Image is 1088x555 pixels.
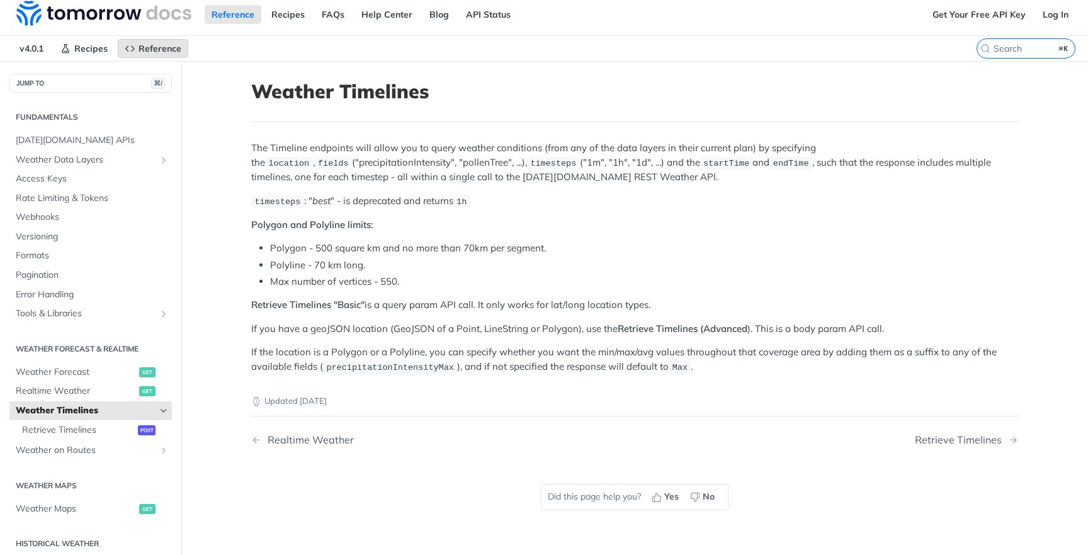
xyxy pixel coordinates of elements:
[16,154,156,166] span: Weather Data Layers
[618,323,747,335] strong: Retrieve Timelines (Advanced
[251,219,373,231] strong: Polygon and Polyline limits:
[251,299,365,311] strong: Retrieve Timelines "Basic"
[205,5,261,24] a: Reference
[264,5,312,24] a: Recipes
[312,195,331,207] em: best
[530,159,576,168] span: timesteps
[9,74,172,93] button: JUMP TO⌘/
[270,275,1018,289] li: Max number of vertices - 550.
[9,112,172,123] h2: Fundamentals
[915,434,1018,446] a: Next Page: Retrieve Timelines
[16,211,169,224] span: Webhooks
[159,309,169,319] button: Show subpages for Tools & Libraries
[261,434,354,446] div: Realtime Weather
[251,322,1018,336] p: If you have a geoJSON location (GeoJSON of a Point, LineString or Polygon), use the ). This is a ...
[16,289,169,301] span: Error Handling
[251,395,1018,408] p: Updated [DATE]
[16,134,169,147] span: [DATE][DOMAIN_NAME] APIs
[16,307,156,320] span: Tools & Libraries
[16,444,156,457] span: Weather on Routes
[270,241,1018,256] li: Polygon - 500 square km and no more than 70km per segment.
[251,434,580,446] a: Previous Page: Realtime Weather
[315,5,351,24] a: FAQs
[9,382,172,401] a: Realtime Weatherget
[16,404,156,417] span: Weather Timelines
[9,480,172,491] h2: Weather Maps
[16,421,172,440] a: Retrieve Timelinespost
[74,43,108,54] span: Recipes
[251,421,1018,459] nav: Pagination Controls
[1036,5,1075,24] a: Log In
[251,298,1018,312] p: is a query param API call. It only works for lat/long location types.
[151,78,165,89] span: ⌘/
[9,189,172,208] a: Rate Limiting & Tokens
[980,43,990,54] svg: Search
[159,406,169,416] button: Hide subpages for Weather Timelines
[9,151,172,169] a: Weather Data LayersShow subpages for Weather Data Layers
[16,192,169,205] span: Rate Limiting & Tokens
[9,227,172,246] a: Versioning
[13,39,50,58] span: v4.0.1
[9,401,172,420] a: Weather TimelinesHide subpages for Weather Timelines
[159,155,169,165] button: Show subpages for Weather Data Layers
[9,441,172,460] a: Weather on RoutesShow subpages for Weather on Routes
[773,159,809,168] span: endTime
[354,5,419,24] a: Help Center
[159,445,169,455] button: Show subpages for Weather on Routes
[459,5,518,24] a: API Status
[686,488,722,506] button: No
[9,304,172,323] a: Tools & LibrariesShow subpages for Tools & Libraries
[270,258,1018,273] li: Polyline - 70 km long.
[9,343,172,355] h2: Weather Forecast & realtime
[16,503,136,515] span: Weather Maps
[16,1,191,26] img: Tomorrow.io Weather API Docs
[139,504,156,514] span: get
[139,386,156,396] span: get
[16,231,169,243] span: Versioning
[22,424,135,437] span: Retrieve Timelines
[9,266,172,285] a: Pagination
[16,249,169,262] span: Formats
[251,141,1018,184] p: The Timeline endpoints will allow you to query weather conditions (from any of the data layers in...
[1056,42,1072,55] kbd: ⌘K
[422,5,456,24] a: Blog
[9,363,172,382] a: Weather Forecastget
[139,43,181,54] span: Reference
[16,366,136,379] span: Weather Forecast
[915,434,1008,446] div: Retrieve Timelines
[9,538,172,549] h2: Historical Weather
[703,159,749,168] span: startTime
[251,345,1018,374] p: If the location is a Polygon or a Polyline, you can specify whether you want the min/max/avg valu...
[16,269,169,282] span: Pagination
[251,80,1018,103] h1: Weather Timelines
[16,173,169,185] span: Access Keys
[139,367,156,377] span: get
[664,490,679,503] span: Yes
[251,194,1018,209] p: : " " - is deprecated and returns
[9,500,172,518] a: Weather Mapsget
[326,363,454,372] span: precipitationIntensityMax
[118,39,188,58] a: Reference
[16,385,136,398] span: Realtime Weather
[456,197,467,207] span: 1h
[138,425,156,435] span: post
[254,197,300,207] span: timesteps
[9,169,172,188] a: Access Keys
[268,159,309,168] span: location
[318,159,349,168] span: fields
[9,131,172,150] a: [DATE][DOMAIN_NAME] APIs
[9,208,172,227] a: Webhooks
[541,484,728,510] div: Did this page help you?
[9,246,172,265] a: Formats
[672,363,688,372] span: Max
[703,490,715,503] span: No
[9,285,172,304] a: Error Handling
[54,39,115,58] a: Recipes
[926,5,1033,24] a: Get Your Free API Key
[647,488,686,506] button: Yes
